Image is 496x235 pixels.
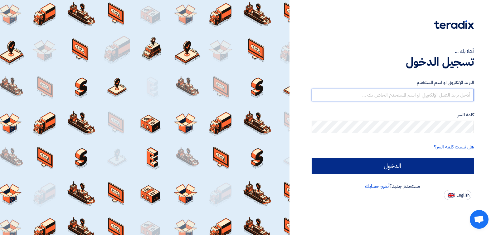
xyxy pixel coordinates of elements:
img: Teradix logo [434,20,474,29]
a: أنشئ حسابك [365,182,390,190]
input: الدخول [312,158,474,174]
label: البريد الإلكتروني او اسم المستخدم [312,79,474,86]
h1: تسجيل الدخول [312,55,474,69]
span: English [456,193,469,197]
input: أدخل بريد العمل الإلكتروني او اسم المستخدم الخاص بك ... [312,89,474,101]
button: English [444,190,471,200]
a: هل نسيت كلمة السر؟ [434,143,474,151]
div: Open chat [470,210,489,229]
div: أهلا بك ... [312,47,474,55]
div: مستخدم جديد؟ [312,182,474,190]
img: en-US.png [448,193,455,197]
label: كلمة السر [312,111,474,118]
